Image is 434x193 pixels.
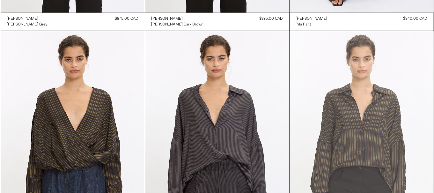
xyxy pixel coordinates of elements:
[151,16,204,22] a: [PERSON_NAME]
[260,16,283,22] div: $875.00 CAD
[7,16,48,22] a: [PERSON_NAME]
[7,22,48,27] a: [PERSON_NAME] Grey
[296,22,311,27] div: Pila Pant
[403,16,427,22] div: $840.00 CAD
[115,16,138,22] div: $875.00 CAD
[296,22,327,27] a: Pila Pant
[296,16,327,22] a: [PERSON_NAME]
[151,22,204,27] a: [PERSON_NAME] Dark Brown
[7,16,39,22] div: [PERSON_NAME]
[151,16,183,22] div: [PERSON_NAME]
